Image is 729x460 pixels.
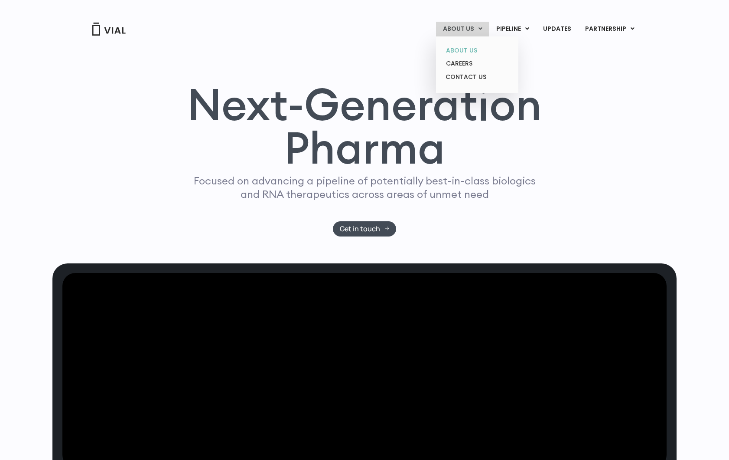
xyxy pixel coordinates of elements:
a: UPDATES [536,22,578,36]
img: Vial Logo [91,23,126,36]
a: ABOUT USMenu Toggle [436,22,489,36]
a: Get in touch [333,221,397,237]
a: ABOUT US [439,44,515,57]
a: PARTNERSHIPMenu Toggle [578,22,641,36]
a: CAREERS [439,57,515,70]
h1: Next-Generation Pharma [177,82,552,170]
span: Get in touch [340,226,380,232]
a: CONTACT US [439,70,515,84]
p: Focused on advancing a pipeline of potentially best-in-class biologics and RNA therapeutics acros... [190,174,539,201]
a: PIPELINEMenu Toggle [489,22,536,36]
